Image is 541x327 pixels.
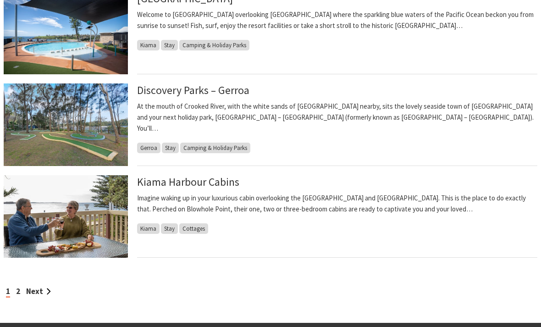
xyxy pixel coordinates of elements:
[137,101,537,134] p: At the mouth of Crooked River, with the white sands of [GEOGRAPHIC_DATA] nearby, sits the lovely ...
[137,9,537,31] p: Welcome to [GEOGRAPHIC_DATA] overlooking [GEOGRAPHIC_DATA] where the sparkling blue waters of the...
[179,40,249,50] span: Camping & Holiday Parks
[161,223,178,234] span: Stay
[137,40,160,50] span: Kiama
[137,143,160,153] span: Gerroa
[16,286,20,296] a: 2
[137,83,249,97] a: Discovery Parks – Gerroa
[26,286,51,296] a: Next
[162,143,179,153] span: Stay
[180,143,250,153] span: Camping & Holiday Parks
[179,223,208,234] span: Cottages
[6,286,10,298] span: 1
[4,175,128,258] img: Couple toast
[137,193,537,215] p: Imagine waking up in your luxurious cabin overlooking the [GEOGRAPHIC_DATA] and [GEOGRAPHIC_DATA]...
[4,83,128,166] img: Mini Golf
[137,223,160,234] span: Kiama
[137,175,239,188] a: Kiama Harbour Cabins
[161,40,178,50] span: Stay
